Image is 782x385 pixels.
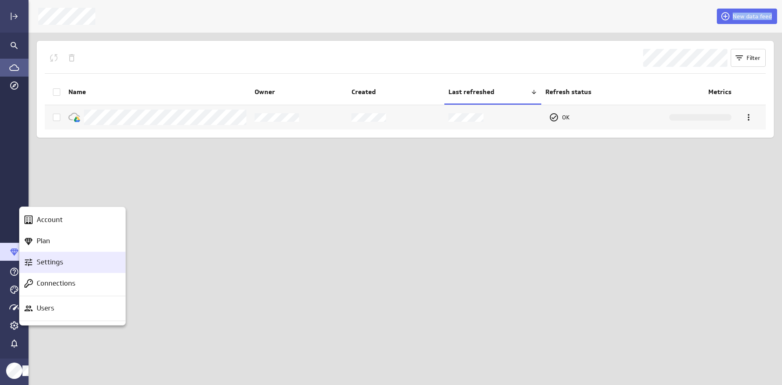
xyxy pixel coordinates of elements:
[20,252,125,273] div: Settings
[37,215,63,225] p: Account
[37,303,54,313] p: Users
[20,209,125,231] div: Account
[37,278,75,288] p: Connections
[20,298,125,319] div: Users
[20,273,125,294] div: Connections
[37,236,50,246] p: Plan
[20,231,125,252] div: Plan
[37,257,63,267] p: Settings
